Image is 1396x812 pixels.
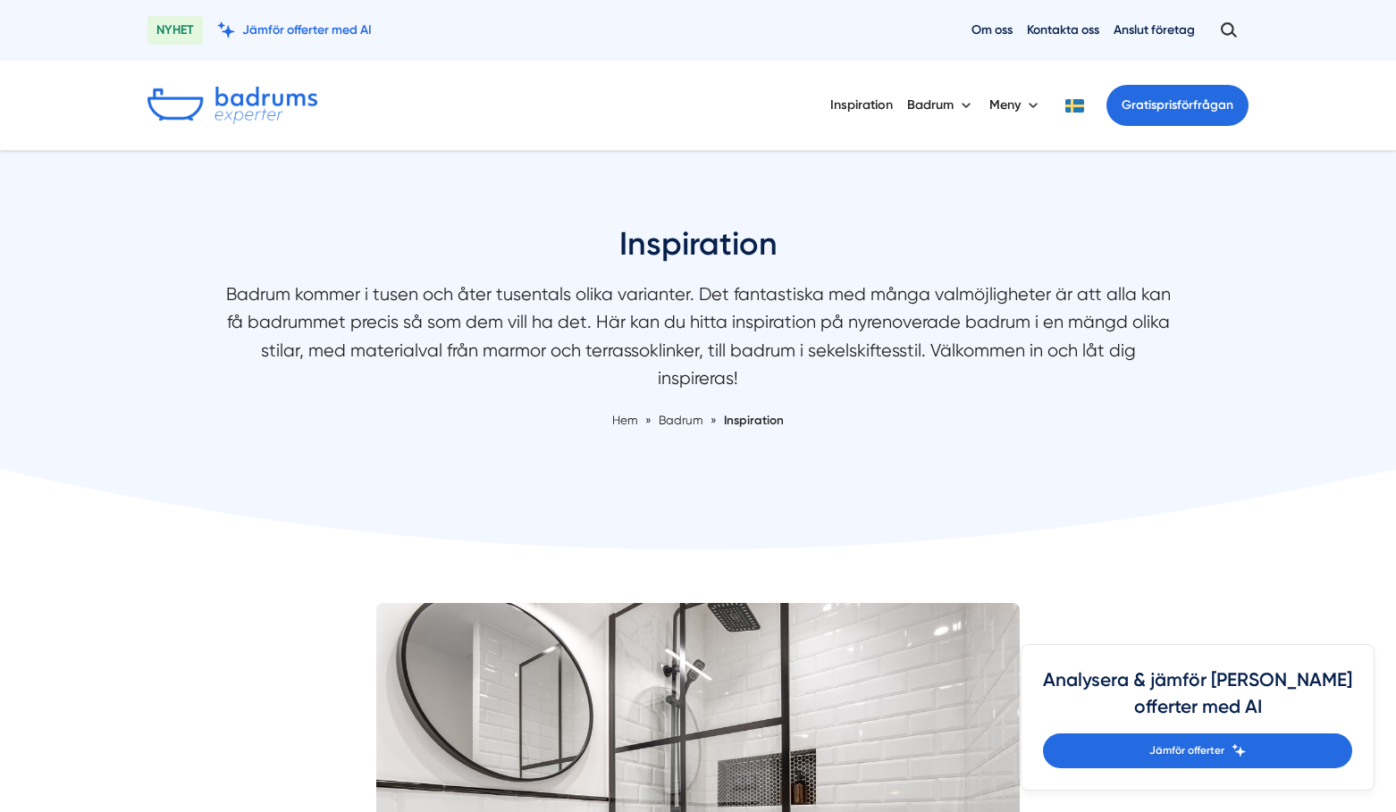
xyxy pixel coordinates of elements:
[989,82,1042,129] button: Meny
[217,21,372,38] a: Jämför offerter med AI
[1027,21,1099,38] a: Kontakta oss
[1043,666,1352,733] h4: Analysera & jämför [PERSON_NAME] offerter med AI
[1114,21,1195,38] a: Anslut företag
[612,413,638,427] a: Hem
[645,411,652,430] span: »
[1149,742,1224,759] span: Jämför offerter
[147,16,203,45] span: NYHET
[224,280,1172,402] p: Badrum kommer i tusen och åter tusentals olika varianter. Det fantastiska med många valmöjlighete...
[224,222,1172,280] h1: Inspiration
[830,82,893,128] a: Inspiration
[659,413,706,427] a: Badrum
[711,411,717,430] span: »
[1043,733,1352,768] a: Jämför offerter
[724,413,784,427] a: Inspiration
[224,411,1172,430] nav: Breadcrumb
[242,21,372,38] span: Jämför offerter med AI
[971,21,1013,38] a: Om oss
[1122,97,1156,113] span: Gratis
[147,87,317,124] img: Badrumsexperter.se logotyp
[907,82,975,129] button: Badrum
[1106,85,1249,126] a: Gratisprisförfrågan
[659,413,703,427] span: Badrum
